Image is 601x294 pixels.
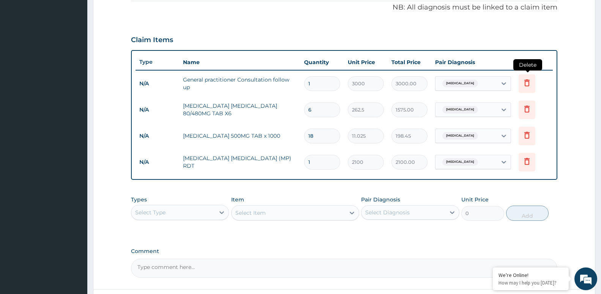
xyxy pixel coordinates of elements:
[179,72,300,95] td: General practitioner Consultation follow up
[136,103,179,117] td: N/A
[136,155,179,169] td: N/A
[231,196,244,203] label: Item
[136,77,179,91] td: N/A
[365,209,410,216] div: Select Diagnosis
[39,42,128,52] div: Chat with us now
[513,59,542,71] span: Delete
[136,55,179,69] th: Type
[300,55,344,70] th: Quantity
[498,272,563,278] div: We're Online!
[442,158,478,166] span: [MEDICAL_DATA]
[461,196,489,203] label: Unit Price
[179,128,300,143] td: [MEDICAL_DATA] 500MG TAB x 1000
[442,106,478,113] span: [MEDICAL_DATA]
[4,207,145,234] textarea: Type your message and hit 'Enter'
[131,36,173,44] h3: Claim Items
[125,4,143,22] div: Minimize live chat window
[179,98,300,121] td: [MEDICAL_DATA] [MEDICAL_DATA] 80/480MG TAB X6
[136,129,179,143] td: N/A
[44,96,105,172] span: We're online!
[361,196,400,203] label: Pair Diagnosis
[431,55,515,70] th: Pair Diagnosis
[442,80,478,87] span: [MEDICAL_DATA]
[131,248,557,255] label: Comment
[442,132,478,140] span: [MEDICAL_DATA]
[506,206,549,221] button: Add
[388,55,431,70] th: Total Price
[515,55,553,70] th: Actions
[179,55,300,70] th: Name
[131,3,557,13] p: NB: All diagnosis must be linked to a claim item
[131,197,147,203] label: Types
[344,55,388,70] th: Unit Price
[135,209,166,216] div: Select Type
[179,151,300,173] td: [MEDICAL_DATA] [MEDICAL_DATA] (MP) RDT
[14,38,31,57] img: d_794563401_company_1708531726252_794563401
[498,280,563,286] p: How may I help you today?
